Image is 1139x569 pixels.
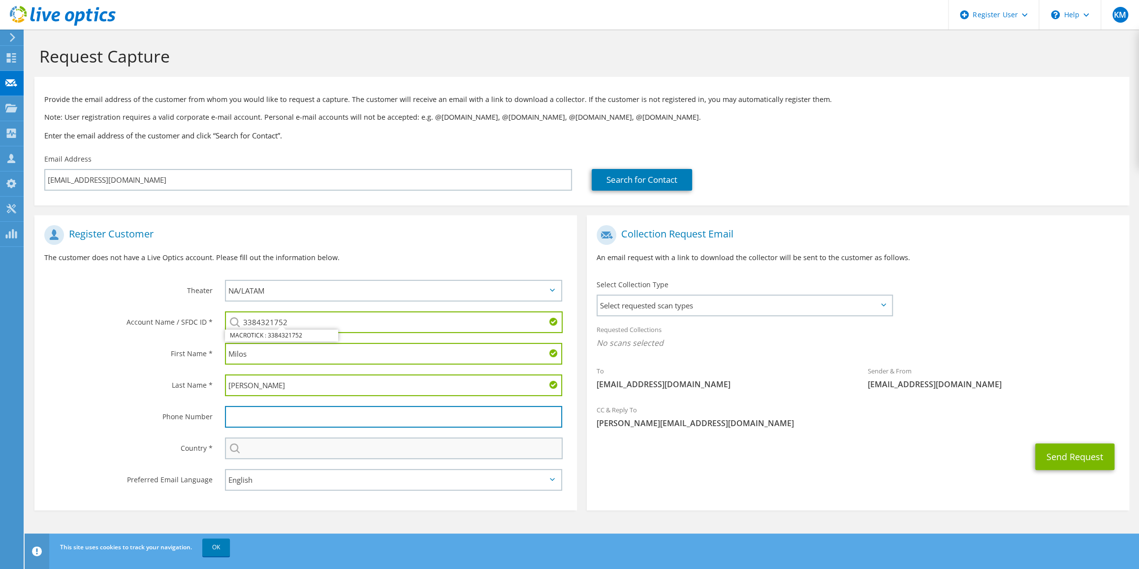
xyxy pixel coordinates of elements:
label: Preferred Email Language [44,469,213,485]
a: Search for Contact [592,169,692,191]
h1: Request Capture [39,46,1119,67]
label: First Name * [44,343,213,359]
h1: Register Customer [44,225,562,245]
label: Phone Number [44,406,213,422]
span: No scans selected [597,337,1119,348]
div: Sender & From [858,361,1129,395]
div: To [587,361,858,395]
p: An email request with a link to download the collector will be sent to the customer as follows. [597,252,1119,263]
a: OK [202,538,230,556]
svg: \n [1051,10,1060,19]
span: Select requested scan types [598,296,891,315]
div: Requested Collections [587,319,1129,356]
span: KM [1112,7,1128,23]
button: Send Request [1035,443,1114,470]
span: [PERSON_NAME][EMAIL_ADDRESS][DOMAIN_NAME] [597,418,1119,429]
label: Country * [44,437,213,453]
span: [EMAIL_ADDRESS][DOMAIN_NAME] [597,379,848,390]
span: [EMAIL_ADDRESS][DOMAIN_NAME] [868,379,1119,390]
label: Last Name * [44,374,213,390]
li: MACROTICK : 3384321752 [225,330,338,341]
span: This site uses cookies to track your navigation. [60,543,192,551]
p: The customer does not have a Live Optics account. Please fill out the information below. [44,252,567,263]
p: Provide the email address of the customer from whom you would like to request a capture. The cust... [44,94,1119,105]
label: Theater [44,280,213,296]
label: Select Collection Type [597,280,668,290]
h3: Enter the email address of the customer and click “Search for Contact”. [44,130,1119,141]
label: Email Address [44,154,92,164]
div: CC & Reply To [587,400,1129,434]
label: Account Name / SFDC ID * [44,311,213,327]
p: Note: User registration requires a valid corporate e-mail account. Personal e-mail accounts will ... [44,112,1119,123]
h1: Collection Request Email [597,225,1114,245]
